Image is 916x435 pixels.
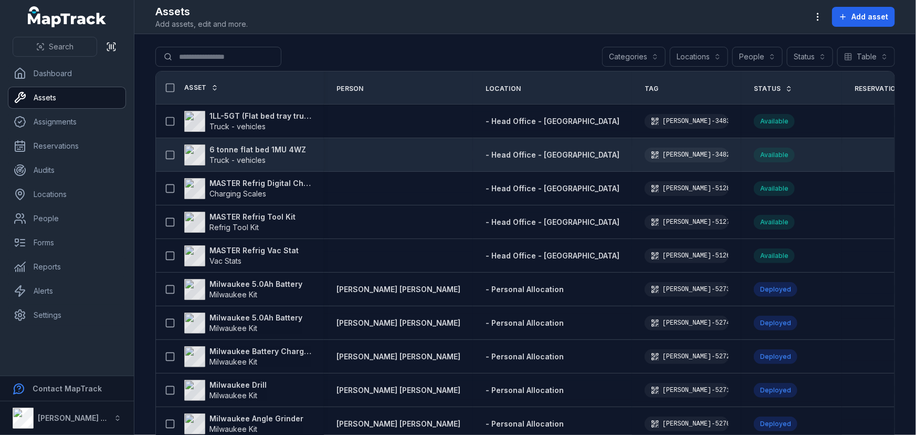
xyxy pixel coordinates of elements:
[645,282,729,297] div: [PERSON_NAME]-5273
[209,324,257,333] span: Milwaukee Kit
[336,318,460,328] a: [PERSON_NAME] [PERSON_NAME]
[486,150,619,160] a: - Head Office - [GEOGRAPHIC_DATA]
[209,189,266,198] span: Charging Scales
[184,212,296,233] a: MASTER Refrig Tool KitRefrig Tool Kit
[184,413,303,434] a: Milwaukee Angle GrinderMilwaukee Kit
[209,313,302,323] strong: Milwaukee 5.0Ah Battery
[645,215,729,230] div: [PERSON_NAME]-5127
[486,217,619,226] span: - Head Office - [GEOGRAPHIC_DATA]
[184,245,299,266] a: MASTER Refrig Vac StatVac Stats
[8,281,125,302] a: Alerts
[209,380,267,390] strong: Milwaukee Drill
[832,7,895,27] button: Add asset
[486,251,619,260] span: - Head Office - [GEOGRAPHIC_DATA]
[8,256,125,277] a: Reports
[184,178,311,199] a: MASTER Refrig Digital Charging ScaleCharging Scales
[486,217,619,227] a: - Head Office - [GEOGRAPHIC_DATA]
[851,12,888,22] span: Add asset
[732,47,783,67] button: People
[486,150,619,159] span: - Head Office - [GEOGRAPHIC_DATA]
[855,85,901,93] span: Reservation
[754,248,795,263] div: Available
[8,232,125,253] a: Forms
[8,208,125,229] a: People
[8,136,125,157] a: Reservations
[184,111,311,132] a: 1LL-5GT (Flat bed tray truck) GVM - 10.7t GCM - 16tTruck - vehicles
[754,383,797,398] div: Deployed
[645,181,729,196] div: [PERSON_NAME]-5128
[486,318,564,327] span: - Personal Allocation
[336,284,460,295] a: [PERSON_NAME] [PERSON_NAME]
[8,63,125,84] a: Dashboard
[645,148,729,162] div: [PERSON_NAME]-3482
[754,114,795,129] div: Available
[486,117,619,126] span: - Head Office - [GEOGRAPHIC_DATA]
[209,223,259,232] span: Refrig Tool Kit
[645,248,729,263] div: [PERSON_NAME]-5126
[754,85,781,93] span: Status
[486,385,564,396] a: - Personal Allocation
[754,417,797,431] div: Deployed
[8,184,125,205] a: Locations
[8,305,125,326] a: Settings
[155,4,248,19] h2: Assets
[602,47,666,67] button: Categories
[209,156,266,164] span: Truck - vehicles
[209,144,306,155] strong: 6 tonne flat bed 1MU 4WZ
[486,285,564,294] span: - Personal Allocation
[754,85,793,93] a: Status
[28,6,107,27] a: MapTrack
[486,386,564,395] span: - Personal Allocation
[754,349,797,364] div: Deployed
[184,84,207,92] span: Asset
[209,391,257,400] span: Milwaukee Kit
[645,316,729,330] div: [PERSON_NAME]-5274
[209,279,302,289] strong: Milwaukee 5.0Ah Battery
[645,349,729,364] div: [PERSON_NAME]-5272
[486,351,564,362] a: - Personal Allocation
[184,144,306,165] a: 6 tonne flat bed 1MU 4WZTruck - vehicles
[38,413,111,422] strong: [PERSON_NAME] Air
[209,357,257,366] span: Milwaukee Kit
[837,47,895,67] button: Table
[209,245,299,256] strong: MASTER Refrig Vac Stat
[336,419,460,429] a: [PERSON_NAME] [PERSON_NAME]
[486,85,521,93] span: Location
[209,290,257,299] span: Milwaukee Kit
[787,47,833,67] button: Status
[486,352,564,361] span: - Personal Allocation
[155,19,248,29] span: Add assets, edit and more.
[645,383,729,398] div: [PERSON_NAME]-5271
[8,160,125,181] a: Audits
[8,111,125,132] a: Assignments
[49,42,73,52] span: Search
[670,47,728,67] button: Locations
[184,84,218,92] a: Asset
[209,256,241,265] span: Vac Stats
[209,346,311,357] strong: Milwaukee Battery Charger
[336,351,460,362] a: [PERSON_NAME] [PERSON_NAME]
[486,284,564,295] a: - Personal Allocation
[645,114,729,129] div: [PERSON_NAME]-3483
[754,148,795,162] div: Available
[645,85,659,93] span: Tag
[184,313,302,334] a: Milwaukee 5.0Ah BatteryMilwaukee Kit
[336,385,460,396] strong: [PERSON_NAME] [PERSON_NAME]
[209,424,257,433] span: Milwaukee Kit
[486,251,619,261] a: - Head Office - [GEOGRAPHIC_DATA]
[209,122,266,131] span: Truck - vehicles
[754,282,797,297] div: Deployed
[209,111,311,121] strong: 1LL-5GT (Flat bed tray truck) GVM - 10.7t GCM - 16t
[209,178,311,189] strong: MASTER Refrig Digital Charging Scale
[13,37,97,57] button: Search
[184,279,302,300] a: Milwaukee 5.0Ah BatteryMilwaukee Kit
[645,417,729,431] div: [PERSON_NAME]-5270
[754,316,797,330] div: Deployed
[486,419,564,428] span: - Personal Allocation
[486,184,619,193] span: - Head Office - [GEOGRAPHIC_DATA]
[209,413,303,424] strong: Milwaukee Angle Grinder
[486,318,564,328] a: - Personal Allocation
